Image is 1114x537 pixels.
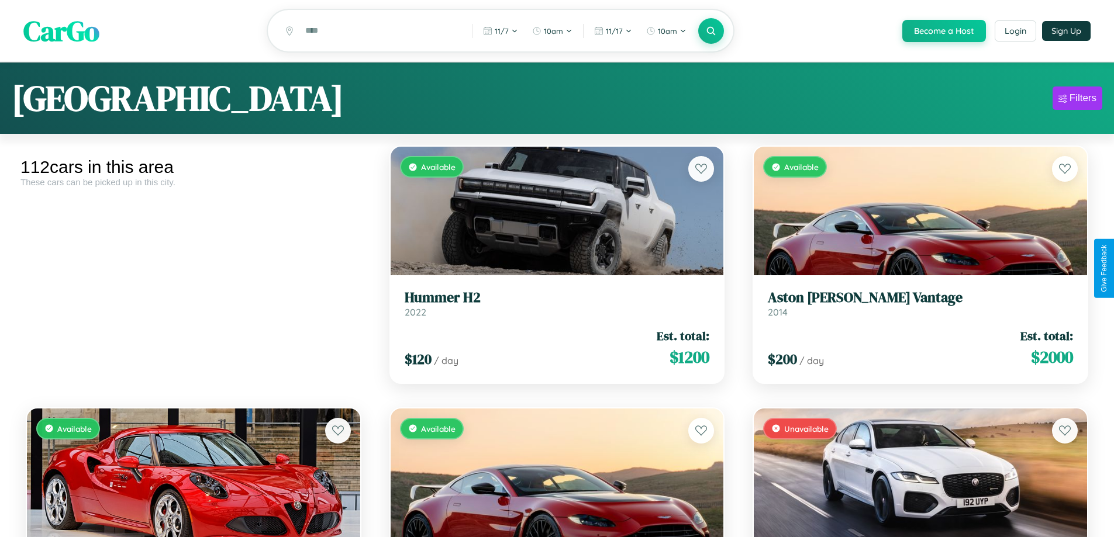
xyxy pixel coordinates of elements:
[768,289,1073,306] h3: Aston [PERSON_NAME] Vantage
[57,424,92,434] span: Available
[658,26,677,36] span: 10am
[784,424,829,434] span: Unavailable
[657,327,709,344] span: Est. total:
[434,355,458,366] span: / day
[23,12,99,50] span: CarGo
[421,424,456,434] span: Available
[1020,327,1073,344] span: Est. total:
[405,289,710,318] a: Hummer H22022
[544,26,563,36] span: 10am
[405,349,432,369] span: $ 120
[1031,345,1073,369] span: $ 2000
[1053,86,1102,110] button: Filters
[1042,21,1091,41] button: Sign Up
[495,26,509,36] span: 11 / 7
[588,22,638,40] button: 11/17
[1100,245,1108,292] div: Give Feedback
[12,74,344,122] h1: [GEOGRAPHIC_DATA]
[768,349,797,369] span: $ 200
[784,162,819,172] span: Available
[20,157,367,177] div: 112 cars in this area
[421,162,456,172] span: Available
[526,22,578,40] button: 10am
[405,306,426,318] span: 2022
[1070,92,1096,104] div: Filters
[20,177,367,187] div: These cars can be picked up in this city.
[477,22,524,40] button: 11/7
[670,345,709,369] span: $ 1200
[640,22,692,40] button: 10am
[902,20,986,42] button: Become a Host
[768,306,788,318] span: 2014
[768,289,1073,318] a: Aston [PERSON_NAME] Vantage2014
[995,20,1036,41] button: Login
[799,355,824,366] span: / day
[405,289,710,306] h3: Hummer H2
[606,26,623,36] span: 11 / 17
